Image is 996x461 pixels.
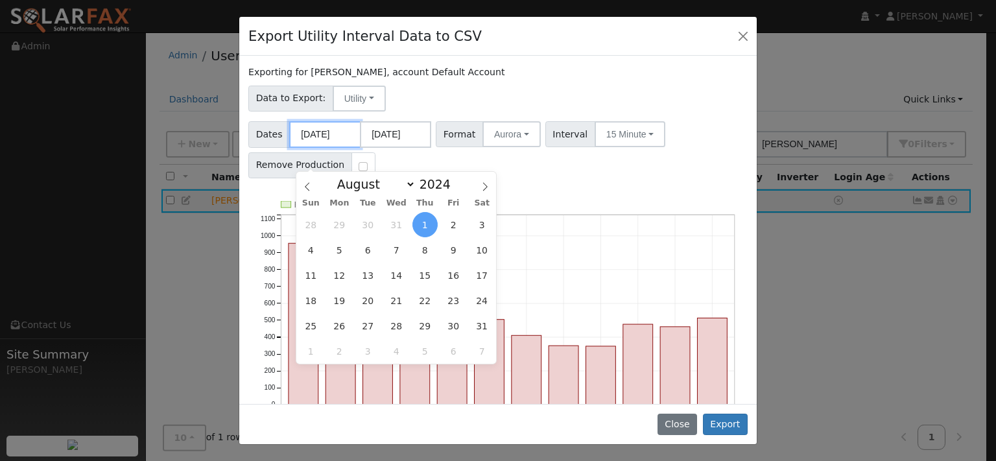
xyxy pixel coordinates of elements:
span: September 5, 2024 [412,338,438,364]
label: Exporting for [PERSON_NAME], account Default Account [248,65,504,79]
text: 900 [265,249,276,256]
span: July 29, 2024 [327,212,352,237]
button: Aurora [482,121,541,147]
span: August 6, 2024 [355,237,381,263]
span: September 3, 2024 [355,338,381,364]
span: Sun [296,199,325,207]
span: August 25, 2024 [298,313,324,338]
span: Mon [325,199,353,207]
rect: onclick="" [623,324,653,405]
text: 0 [272,401,276,408]
span: September 7, 2024 [469,338,495,364]
span: August 11, 2024 [298,263,324,288]
span: August 18, 2024 [298,288,324,313]
span: August 14, 2024 [384,263,409,288]
span: Dates [248,121,290,148]
span: August 16, 2024 [441,263,466,288]
span: August 22, 2024 [412,288,438,313]
span: August 27, 2024 [355,313,381,338]
span: August 28, 2024 [384,313,409,338]
rect: onclick="" [586,346,615,405]
text: 500 [265,316,276,324]
text: Push [294,200,313,209]
span: September 1, 2024 [298,338,324,364]
span: July 28, 2024 [298,212,324,237]
span: August 19, 2024 [327,288,352,313]
span: September 6, 2024 [441,338,466,364]
span: July 30, 2024 [355,212,381,237]
text: 800 [265,266,276,273]
span: August 9, 2024 [441,237,466,263]
span: Wed [382,199,410,207]
span: September 4, 2024 [384,338,409,364]
h4: Export Utility Interval Data to CSV [248,26,482,47]
span: August 20, 2024 [355,288,381,313]
span: Sat [468,199,496,207]
span: Tue [353,199,382,207]
span: August 7, 2024 [384,237,409,263]
button: Close [734,27,752,45]
span: July 31, 2024 [384,212,409,237]
rect: onclick="" [697,318,727,405]
text: 200 [265,367,276,374]
text: 400 [265,333,276,340]
span: Data to Export: [248,86,333,112]
text: 1000 [261,232,276,239]
span: September 2, 2024 [327,338,352,364]
button: 15 Minute [595,121,665,147]
input: Year [416,177,462,191]
span: August 30, 2024 [441,313,466,338]
span: Thu [410,199,439,207]
button: Utility [333,86,386,112]
span: August 1, 2024 [412,212,438,237]
span: August 5, 2024 [327,237,352,263]
span: August 13, 2024 [355,263,381,288]
rect: onclick="" [549,346,578,405]
button: Close [658,414,697,436]
text: 600 [265,300,276,307]
span: Fri [439,199,468,207]
span: August 31, 2024 [469,313,495,338]
rect: onclick="" [475,319,504,404]
text: 100 [265,384,276,391]
span: August 4, 2024 [298,237,324,263]
span: Format [436,121,483,147]
span: August 2, 2024 [441,212,466,237]
select: Month [331,176,416,192]
span: Interval [545,121,595,147]
span: August 23, 2024 [441,288,466,313]
rect: onclick="" [660,327,690,405]
rect: onclick="" [512,335,541,405]
span: August 24, 2024 [469,288,495,313]
text: 700 [265,283,276,290]
text: 300 [265,350,276,357]
span: August 10, 2024 [469,237,495,263]
span: Remove Production [248,152,352,178]
button: Export [703,414,748,436]
span: August 17, 2024 [469,263,495,288]
span: August 26, 2024 [327,313,352,338]
span: August 15, 2024 [412,263,438,288]
text: 1100 [261,215,276,222]
span: August 3, 2024 [469,212,495,237]
span: August 29, 2024 [412,313,438,338]
rect: onclick="" [289,243,318,405]
span: August 12, 2024 [327,263,352,288]
span: August 8, 2024 [412,237,438,263]
span: August 21, 2024 [384,288,409,313]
